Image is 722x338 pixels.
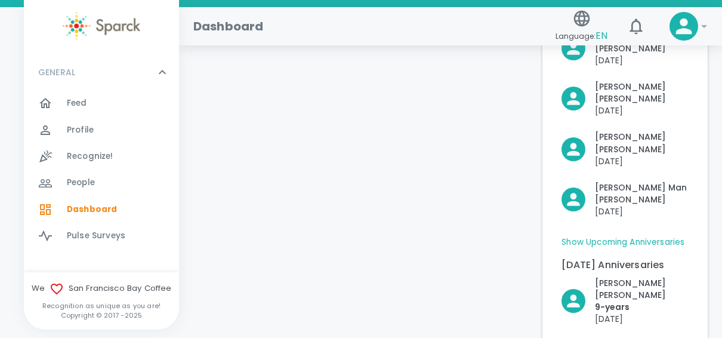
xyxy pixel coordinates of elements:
[595,54,689,66] p: [DATE]
[561,277,689,325] button: Click to Recognize!
[24,311,179,320] p: Copyright © 2017 - 2025
[595,205,689,217] p: [DATE]
[551,5,612,48] button: Language:EN
[595,105,689,116] p: [DATE]
[561,30,689,66] button: Click to Recognize!
[561,258,689,272] p: [DATE] Anniversaries
[193,17,263,36] h1: Dashboard
[552,172,689,217] div: Click to Recognize!
[595,277,689,301] p: [PERSON_NAME] [PERSON_NAME]
[63,12,140,40] img: Sparck logo
[595,155,689,167] p: [DATE]
[24,12,179,40] a: Sparck logo
[556,28,607,44] span: Language:
[67,97,87,109] span: Feed
[24,90,179,116] a: Feed
[24,282,179,296] span: We San Francisco Bay Coffee
[24,223,179,249] a: Pulse Surveys
[67,124,94,136] span: Profile
[595,182,689,205] p: [PERSON_NAME] Man [PERSON_NAME]
[24,301,179,311] p: Recognition as unique as you are!
[24,90,179,254] div: GENERAL
[596,29,607,42] span: EN
[595,301,689,313] p: 9- years
[561,131,689,167] button: Click to Recognize!
[24,117,179,143] a: Profile
[595,313,689,325] p: [DATE]
[24,143,179,170] a: Recognize!
[595,81,689,105] p: [PERSON_NAME] [PERSON_NAME]
[552,71,689,116] div: Click to Recognize!
[67,204,117,216] span: Dashboard
[24,196,179,223] a: Dashboard
[552,121,689,167] div: Click to Recognize!
[24,170,179,196] a: People
[595,131,689,155] p: [PERSON_NAME] [PERSON_NAME]
[561,236,684,248] a: Show Upcoming Anniversaries
[38,66,75,78] p: GENERAL
[561,182,689,217] button: Click to Recognize!
[24,54,179,90] div: GENERAL
[67,150,113,162] span: Recognize!
[67,177,95,189] span: People
[67,230,125,242] span: Pulse Surveys
[552,268,689,325] div: Click to Recognize!
[561,81,689,116] button: Click to Recognize!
